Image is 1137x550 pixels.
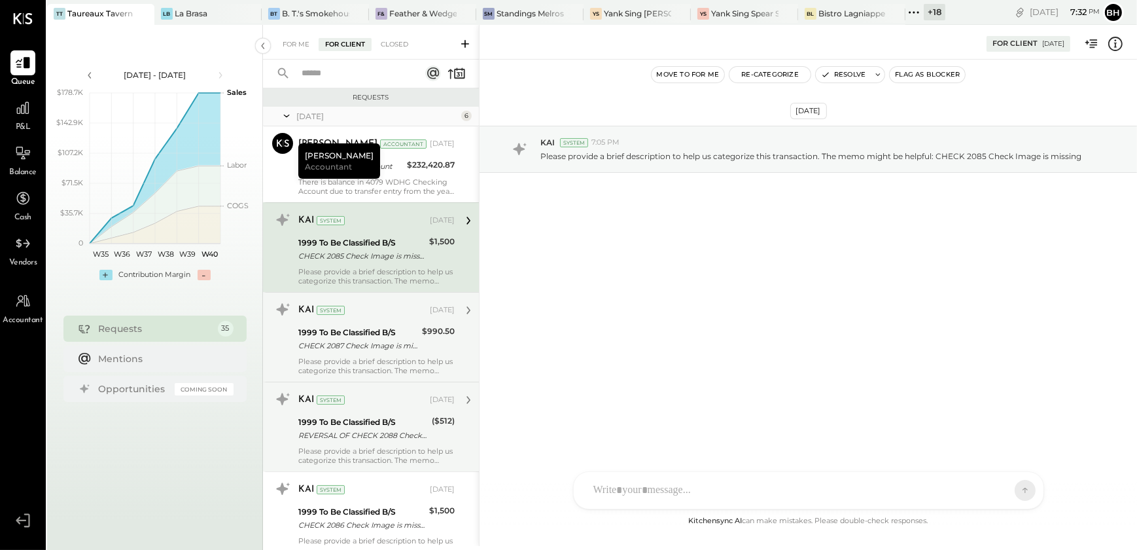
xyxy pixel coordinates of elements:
div: [DATE] [430,215,455,226]
div: [PERSON_NAME] [298,137,377,151]
div: Please provide a brief description to help us categorize this transaction. The memo might be help... [298,357,455,375]
div: CHECK 2086 Check Image is missing [298,519,425,532]
div: copy link [1013,5,1026,19]
div: Coming Soon [175,383,234,395]
span: Vendors [9,257,37,269]
div: BL [805,8,816,20]
button: Re-Categorize [729,67,811,82]
text: 0 [79,238,83,247]
div: Opportunities [99,382,168,395]
span: KAI [540,137,555,148]
text: COGS [227,201,249,210]
div: YS [697,8,709,20]
div: Taureaux Tavern [67,8,133,19]
button: Flag as Blocker [890,67,965,82]
div: For Client [319,38,372,51]
text: Labor [227,160,247,170]
div: [DATE] - [DATE] [99,69,211,81]
div: Bistro Lagniappe [818,8,885,19]
p: Please provide a brief description to help us categorize this transaction. The memo might be help... [540,151,1081,162]
div: For Client [992,39,1038,49]
div: Contribution Margin [119,270,191,280]
div: Requests [99,322,211,335]
a: P&L [1,96,45,134]
div: Yank Sing [PERSON_NAME][GEOGRAPHIC_DATA] [604,8,671,19]
span: P&L [16,122,31,134]
div: 1999 To Be Classified B/S [298,236,425,249]
div: REVERSAL OF CHECK 2088 Check Image is missing [298,429,428,442]
div: [DATE] [296,111,458,122]
div: $232,420.87 [407,158,455,172]
text: $178.7K [57,88,83,97]
div: CHECK 2085 Check Image is missing [298,249,425,263]
div: LB [161,8,173,20]
div: 1999 To Be Classified B/S [298,416,428,429]
div: + [99,270,113,280]
div: [DATE] [430,305,455,316]
text: W40 [201,249,217,259]
div: BT [268,8,280,20]
button: Resolve [816,67,871,82]
div: Feather & Wedge [389,8,457,19]
text: $71.5K [61,178,83,187]
div: [PERSON_NAME] [298,143,380,179]
div: SM [483,8,495,20]
span: Balance [9,167,37,179]
div: [DATE] [1042,39,1064,48]
div: F& [376,8,387,20]
div: [DATE] [1030,6,1100,18]
button: Bh [1103,2,1124,23]
text: W36 [114,249,130,259]
div: 1999 To Be Classified B/S [298,505,425,519]
div: ($512) [432,414,455,428]
div: YS [590,8,602,20]
div: Accountant [380,139,427,149]
div: [DATE] [430,395,455,405]
div: [DATE] [430,139,455,149]
a: Vendors [1,231,45,269]
div: System [317,395,345,405]
div: La Brasa [175,8,207,19]
span: 7:05 PM [591,137,620,148]
div: Please provide a brief description to help us categorize this transaction. The memo might be help... [298,267,455,285]
div: System [317,216,345,225]
text: $107.2K [58,148,83,157]
text: Sales [227,88,247,97]
div: KAI [298,394,314,407]
div: System [560,138,588,147]
a: Accountant [1,289,45,327]
div: 6 [461,111,472,121]
div: KAI [298,304,314,317]
div: $1,500 [429,504,455,517]
span: Accountant [305,161,352,172]
div: Standings Melrose [497,8,564,19]
text: W38 [158,249,174,259]
span: Cash [14,212,31,224]
div: System [317,306,345,315]
div: Closed [374,38,415,51]
button: Move to for me [652,67,725,82]
div: For Me [276,38,316,51]
div: 1999 To Be Classified B/S [298,326,418,339]
div: There is balance in 4079 WDHG Checking Account due to transfer entry from the year [DATE]. Kindly... [298,177,455,196]
text: W39 [179,249,196,259]
div: Please provide a brief description to help us categorize this transaction. The memo might be help... [298,447,455,465]
a: Cash [1,186,45,224]
div: Mentions [99,352,227,365]
div: CHECK 2087 Check Image is missing [298,339,418,352]
div: Requests [270,93,472,102]
div: Yank Sing Spear Street [711,8,778,19]
div: $1,500 [429,235,455,248]
text: $35.7K [60,208,83,217]
a: Queue [1,50,45,88]
div: KAI [298,483,314,496]
span: Accountant [3,315,43,327]
div: KAI [298,214,314,227]
span: Queue [11,77,35,88]
text: $142.9K [56,118,83,127]
text: W37 [136,249,152,259]
text: W35 [92,249,108,259]
a: Balance [1,141,45,179]
div: + 18 [924,4,945,20]
div: [DATE] [430,485,455,495]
